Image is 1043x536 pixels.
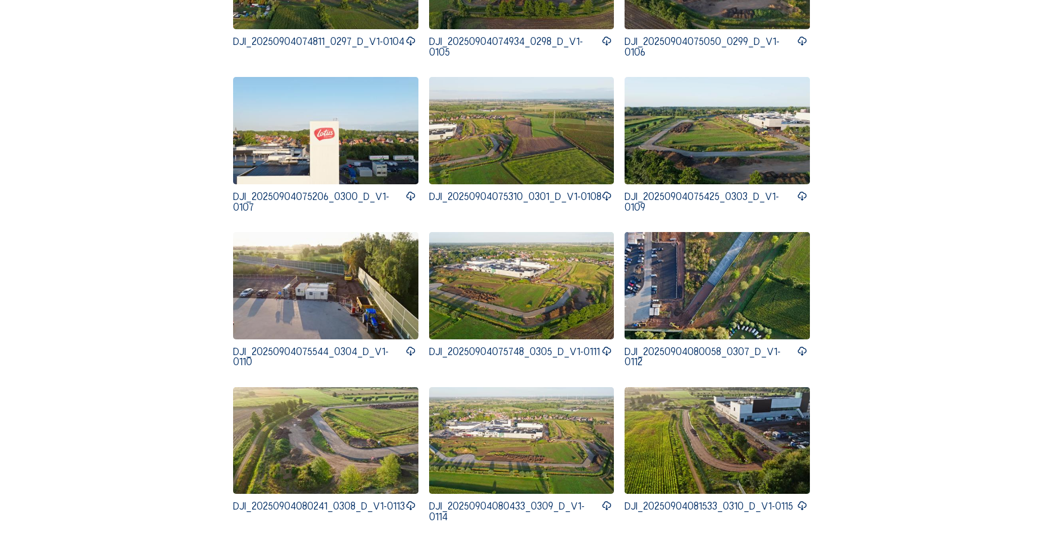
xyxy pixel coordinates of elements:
[625,387,810,494] img: Thumbnail for 249
[625,37,797,57] p: DJI_20250904075050_0299_D_V1-0106
[233,37,404,47] p: DJI_20250904074811_0297_D_V1-0104
[625,192,797,212] p: DJI_20250904075425_0303_D_V1-0109
[233,77,418,184] img: Thumbnail for 241
[233,347,406,367] p: DJI_20250904075544_0304_D_V1-0110
[625,501,793,512] p: DJI_20250904081533_0310_D_V1-0115
[233,387,418,494] img: Thumbnail for 247
[625,347,797,367] p: DJI_20250904080058_0307_D_V1-0112
[233,192,406,212] p: DJI_20250904075206_0300_D_V1-0107
[429,232,614,339] img: Thumbnail for 245
[429,347,600,357] p: DJI_20250904075748_0305_D_V1-0111
[429,501,602,522] p: DJI_20250904080433_0309_D_V1-0114
[429,387,614,494] img: Thumbnail for 248
[233,232,418,339] img: Thumbnail for 244
[429,192,602,202] p: DJI_20250904075310_0301_D_V1-0108
[625,77,810,184] img: Thumbnail for 243
[233,501,405,512] p: DJI_20250904080241_0308_D_V1-0113
[429,77,614,184] img: Thumbnail for 242
[625,232,810,339] img: Thumbnail for 246
[429,37,602,57] p: DJI_20250904074934_0298_D_V1-0105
